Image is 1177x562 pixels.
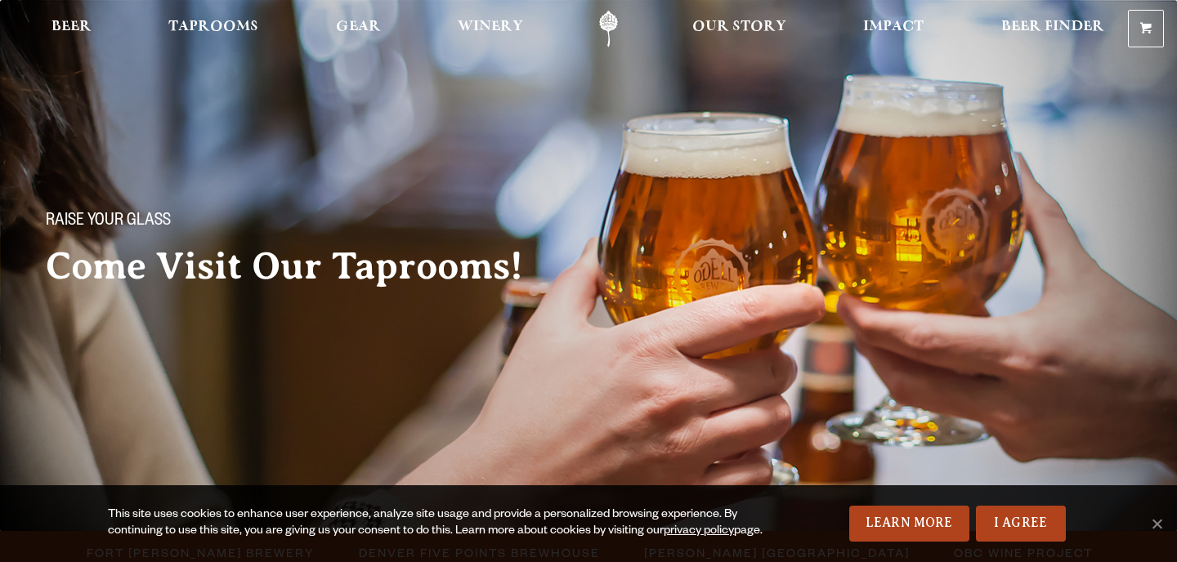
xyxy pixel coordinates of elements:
[578,11,639,47] a: Odell Home
[682,11,797,47] a: Our Story
[108,507,765,540] div: This site uses cookies to enhance user experience, analyze site usage and provide a personalized ...
[447,11,534,47] a: Winery
[664,525,734,538] a: privacy policy
[863,20,924,33] span: Impact
[325,11,392,47] a: Gear
[336,20,381,33] span: Gear
[41,11,102,47] a: Beer
[853,11,934,47] a: Impact
[46,212,171,233] span: Raise your glass
[158,11,269,47] a: Taprooms
[1148,515,1165,532] span: No
[168,20,258,33] span: Taprooms
[46,246,556,287] h2: Come Visit Our Taprooms!
[692,20,786,33] span: Our Story
[1001,20,1104,33] span: Beer Finder
[991,11,1115,47] a: Beer Finder
[849,506,969,542] a: Learn More
[976,506,1066,542] a: I Agree
[458,20,523,33] span: Winery
[51,20,92,33] span: Beer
